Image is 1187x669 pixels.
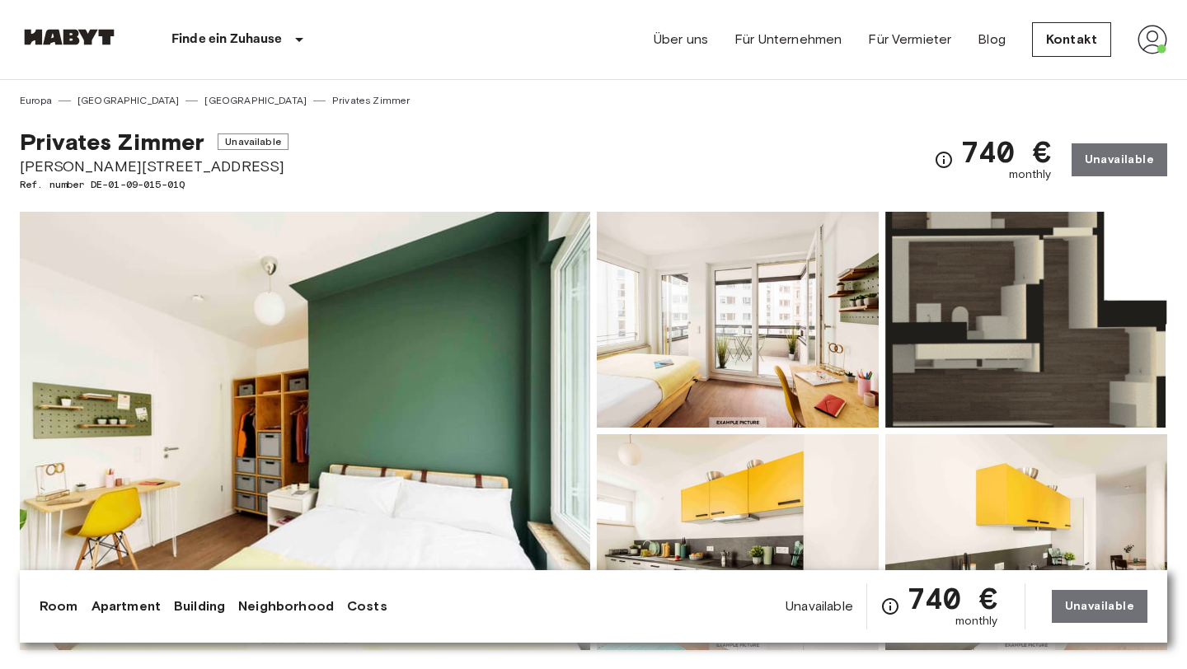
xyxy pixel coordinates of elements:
a: Über uns [654,30,708,49]
img: Marketing picture of unit DE-01-09-015-01Q [20,212,590,650]
a: Costs [347,596,387,616]
img: Picture of unit DE-01-09-015-01Q [597,212,879,428]
a: Privates Zimmer [332,93,410,108]
span: Unavailable [786,597,853,615]
a: Für Vermieter [868,30,951,49]
img: Picture of unit DE-01-09-015-01Q [597,434,879,650]
img: Picture of unit DE-01-09-015-01Q [885,212,1167,428]
a: [GEOGRAPHIC_DATA] [204,93,307,108]
span: Unavailable [218,133,289,150]
p: Finde ein Zuhause [171,30,283,49]
a: Apartment [91,596,161,616]
span: monthly [955,613,998,629]
span: Ref. number DE-01-09-015-01Q [20,177,289,192]
a: Blog [978,30,1006,49]
img: avatar [1138,25,1167,54]
span: [PERSON_NAME][STREET_ADDRESS] [20,156,289,177]
img: Picture of unit DE-01-09-015-01Q [885,434,1167,650]
a: Für Unternehmen [734,30,842,49]
span: 740 € [907,583,998,613]
span: Privates Zimmer [20,128,204,156]
a: Room [40,596,78,616]
a: Building [174,596,225,616]
svg: Check cost overview for full price breakdown. Please note that discounts apply to new joiners onl... [934,150,954,170]
span: 740 € [960,137,1052,166]
a: Europa [20,93,52,108]
svg: Check cost overview for full price breakdown. Please note that discounts apply to new joiners onl... [880,596,900,616]
img: Habyt [20,29,119,45]
a: [GEOGRAPHIC_DATA] [77,93,180,108]
span: monthly [1009,166,1052,183]
a: Neighborhood [238,596,334,616]
a: Kontakt [1032,22,1111,57]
